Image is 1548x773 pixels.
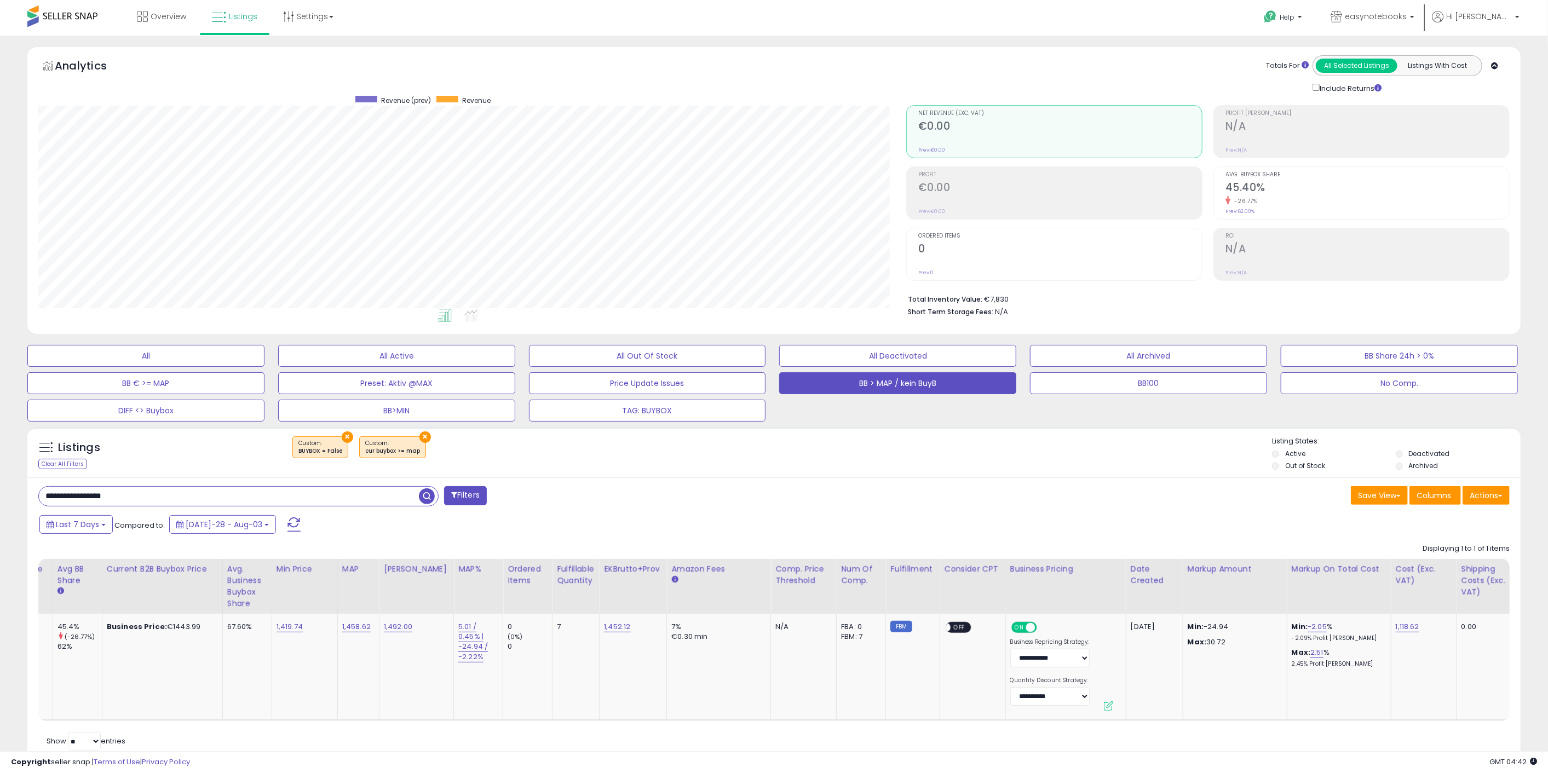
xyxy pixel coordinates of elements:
[27,372,264,394] button: BB € >= MAP
[444,486,487,505] button: Filters
[1281,345,1518,367] button: BB Share 24h > 0%
[671,632,762,642] div: €0.30 min
[508,622,552,632] div: 0
[1432,11,1520,36] a: Hi [PERSON_NAME]
[1263,10,1277,24] i: Get Help
[918,233,1202,239] span: Ordered Items
[1417,490,1451,501] span: Columns
[419,431,431,443] button: ×
[1304,82,1395,94] div: Include Returns
[1225,269,1247,276] small: Prev: N/A
[557,563,595,586] div: Fulfillable Quantity
[1351,486,1408,505] button: Save View
[918,172,1202,178] span: Profit
[454,559,503,614] th: CSV column name: cust_attr_1_MAP%
[1292,648,1383,668] div: %
[1131,563,1178,586] div: Date Created
[1409,486,1461,505] button: Columns
[229,11,257,22] span: Listings
[1030,372,1267,394] button: BB100
[918,243,1202,257] h2: 0
[458,621,488,662] a: 5.01 / 0.45% | -24.94 / -2.22%
[365,439,420,455] span: Custom:
[1010,638,1090,646] label: Business Repricing Strategy:
[841,622,877,632] div: FBA: 0
[1396,621,1419,632] a: 1,118.62
[227,563,267,609] div: Avg. Business Buybox Share
[841,563,881,586] div: Num of Comp.
[27,345,264,367] button: All
[529,372,766,394] button: Price Update Issues
[107,621,167,632] b: Business Price:
[1230,197,1258,205] small: -26.77%
[775,622,828,632] div: N/A
[47,736,125,746] span: Show: entries
[186,519,262,530] span: [DATE]-28 - Aug-03
[508,642,552,651] div: 0
[1225,243,1509,257] h2: N/A
[918,120,1202,135] h2: €0.00
[1225,172,1509,178] span: Avg. Buybox Share
[890,621,912,632] small: FBM
[57,642,102,651] div: 62%
[529,345,766,367] button: All Out Of Stock
[381,96,431,105] span: Revenue (prev)
[277,563,333,575] div: Min Price
[1461,563,1518,598] div: Shipping Costs (Exc. VAT)
[1035,623,1052,632] span: OFF
[462,96,491,105] span: Revenue
[918,208,945,215] small: Prev: €0.00
[1131,622,1175,632] div: [DATE]
[604,563,662,575] div: EKBrutto+Prov
[55,58,128,76] h5: Analytics
[107,622,214,632] div: €1443.99
[342,431,353,443] button: ×
[65,632,95,641] small: (-26.77%)
[841,632,877,642] div: FBM: 7
[779,345,1016,367] button: All Deactivated
[1489,757,1537,767] span: 2025-08-11 04:42 GMT
[458,563,498,575] div: MAP%
[1292,622,1383,642] div: %
[1281,372,1518,394] button: No Comp.
[918,181,1202,196] h2: €0.00
[529,400,766,422] button: TAG: BUYBOX
[1010,677,1090,684] label: Quantity Discount Strategy:
[58,440,100,455] h5: Listings
[1225,147,1247,153] small: Prev: N/A
[779,372,1016,394] button: BB > MAP / kein BuyB
[508,563,548,586] div: Ordered Items
[57,563,97,586] div: Avg BB Share
[27,400,264,422] button: DIFF <> Buybox
[384,563,449,575] div: [PERSON_NAME]
[1308,621,1327,632] a: -2.05
[1188,622,1279,632] p: -24.94
[908,292,1501,305] li: €7,830
[1463,486,1510,505] button: Actions
[671,575,678,585] small: Amazon Fees.
[1446,11,1512,22] span: Hi [PERSON_NAME]
[1010,563,1121,575] div: Business Pricing
[1292,621,1308,632] b: Min:
[1285,449,1305,458] label: Active
[1461,622,1514,632] div: 0.00
[384,621,412,632] a: 1,492.00
[94,757,140,767] a: Terms of Use
[38,459,87,469] div: Clear All Filters
[1225,120,1509,135] h2: N/A
[11,757,190,768] div: seller snap | |
[142,757,190,767] a: Privacy Policy
[1423,544,1510,554] div: Displaying 1 to 1 of 1 items
[56,519,99,530] span: Last 7 Days
[1409,449,1450,458] label: Deactivated
[1030,345,1267,367] button: All Archived
[508,632,523,641] small: (0%)
[298,447,342,455] div: BUYBOX = False
[775,563,832,586] div: Comp. Price Threshold
[557,622,591,632] div: 7
[1292,563,1386,575] div: Markup on Total Cost
[114,520,165,530] span: Compared to:
[277,621,303,632] a: 1,419.74
[278,400,515,422] button: BB>MIN
[1225,111,1509,117] span: Profit [PERSON_NAME]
